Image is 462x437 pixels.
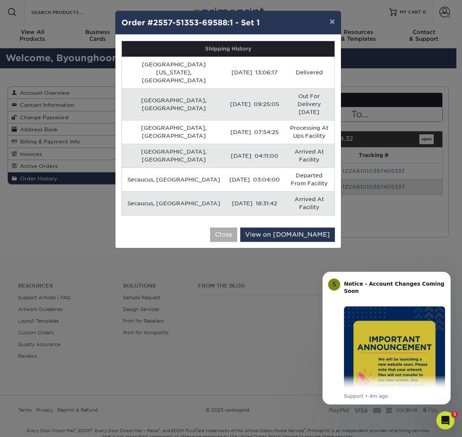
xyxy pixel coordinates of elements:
iframe: Intercom live chat [436,411,454,429]
td: [GEOGRAPHIC_DATA][US_STATE], [GEOGRAPHIC_DATA] [122,57,226,88]
button: Close [210,228,237,242]
td: Arrived At Facility [284,144,335,168]
td: Processing At Ups Facility [284,120,335,144]
td: [GEOGRAPHIC_DATA], [GEOGRAPHIC_DATA] [122,120,226,144]
td: Secaucus, [GEOGRAPHIC_DATA] [122,191,226,215]
td: Out For Delivery [DATE] [284,88,335,120]
td: [DATE] 04:11:00 [226,144,284,168]
span: 1 [452,411,458,417]
td: [GEOGRAPHIC_DATA], [GEOGRAPHIC_DATA] [122,144,226,168]
td: Secaucus, [GEOGRAPHIC_DATA] [122,168,226,191]
td: [DATE] 13:06:17 [226,57,284,88]
td: [DATE] 07:54:25 [226,120,284,144]
button: × [324,11,341,32]
td: [GEOGRAPHIC_DATA], [GEOGRAPHIC_DATA] [122,88,226,120]
a: View on [DOMAIN_NAME] [240,228,335,242]
td: [DATE] 18:31:42 [226,191,284,215]
td: [DATE] 09:25:05 [226,88,284,120]
td: Delivered [284,57,335,88]
td: Departed From Facility [284,168,335,191]
td: Arrived At Facility [284,191,335,215]
h4: Order #2557-51353-69588:1 - Set 1 [121,17,335,28]
td: [DATE] 03:04:00 [226,168,284,191]
th: Shipping History [122,41,335,57]
iframe: Intercom notifications message [311,260,462,417]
